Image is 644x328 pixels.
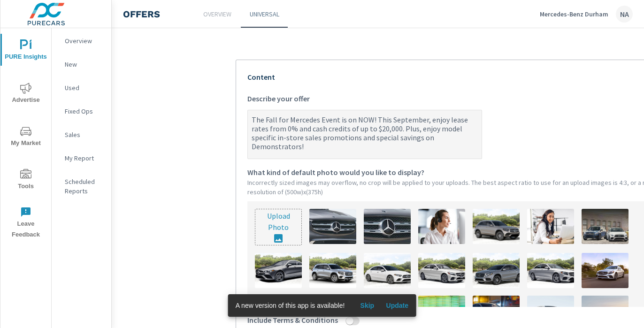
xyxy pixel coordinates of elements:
[309,209,356,244] img: description
[52,128,111,142] div: Sales
[65,83,104,92] p: Used
[527,209,574,244] img: description
[309,253,356,288] img: description
[364,209,411,244] img: description
[52,57,111,71] div: New
[247,314,338,326] span: Include Terms & Conditions
[364,253,411,288] img: description
[65,107,104,116] p: Fixed Ops
[386,301,408,310] span: Update
[473,253,520,288] img: description
[3,206,48,240] span: Leave Feedback
[247,93,310,104] span: Describe your offer
[248,112,482,159] textarea: Describe your offer
[65,36,104,46] p: Overview
[3,39,48,62] span: PURE Insights
[356,301,378,310] span: Skip
[65,177,104,196] p: Scheduled Reports
[65,130,104,139] p: Sales
[382,298,412,313] button: Update
[346,317,353,325] button: Include Terms & Conditions
[3,83,48,106] span: Advertise
[236,302,345,309] span: A new version of this app is available!
[123,8,160,20] h4: Offers
[582,209,629,244] img: description
[352,298,382,313] button: Skip
[0,28,51,244] div: nav menu
[3,169,48,192] span: Tools
[418,209,465,244] img: description
[52,81,111,95] div: Used
[52,34,111,48] div: Overview
[418,253,465,288] img: description
[255,253,302,288] img: description
[527,253,574,288] img: description
[582,253,629,288] img: description
[65,153,104,163] p: My Report
[540,10,608,18] p: Mercedes-Benz Durham
[3,126,48,149] span: My Market
[473,209,520,244] img: description
[250,9,279,19] p: Universal
[203,9,231,19] p: Overview
[52,104,111,118] div: Fixed Ops
[52,175,111,198] div: Scheduled Reports
[52,151,111,165] div: My Report
[247,167,424,178] span: What kind of default photo would you like to display?
[616,6,633,23] div: NA
[65,60,104,69] p: New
